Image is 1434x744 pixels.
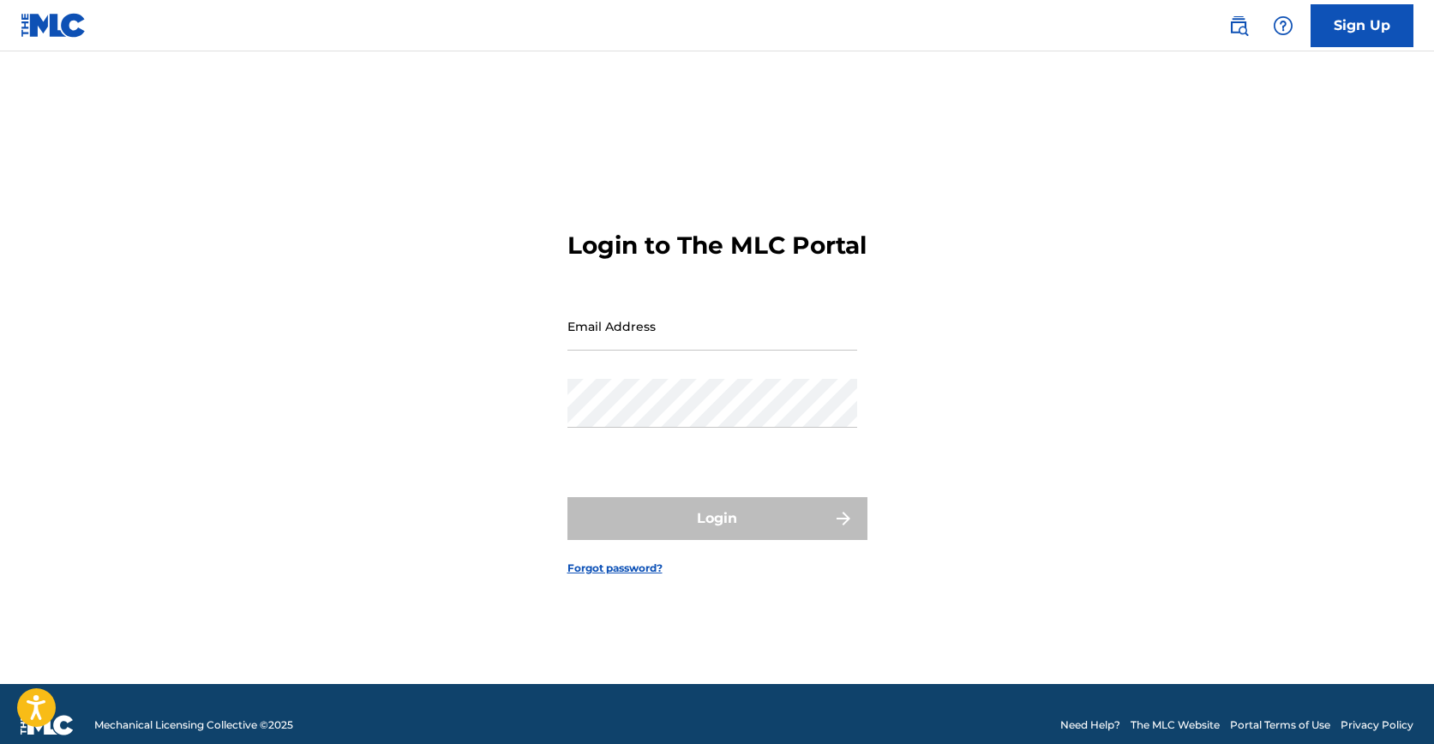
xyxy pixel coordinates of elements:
a: Forgot password? [567,561,663,576]
span: Mechanical Licensing Collective © 2025 [94,717,293,733]
img: MLC Logo [21,13,87,38]
img: help [1273,15,1293,36]
a: Privacy Policy [1341,717,1413,733]
h3: Login to The MLC Portal [567,231,867,261]
a: Portal Terms of Use [1230,717,1330,733]
img: search [1228,15,1249,36]
a: Need Help? [1060,717,1120,733]
a: Sign Up [1311,4,1413,47]
div: Help [1266,9,1300,43]
a: The MLC Website [1131,717,1220,733]
img: logo [21,715,74,735]
a: Public Search [1221,9,1256,43]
